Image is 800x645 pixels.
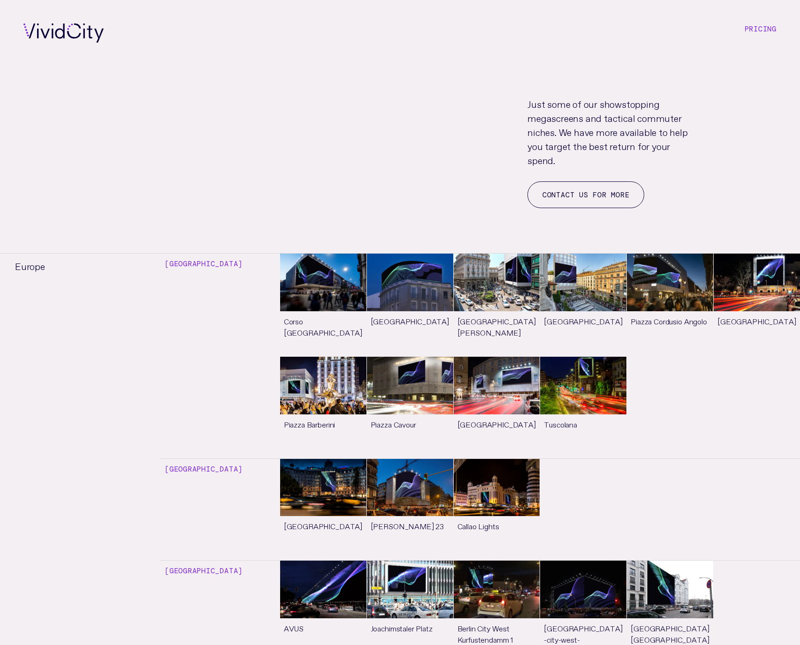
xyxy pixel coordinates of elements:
[160,565,243,577] h4: [GEOGRAPHIC_DATA]
[160,464,243,475] h4: [GEOGRAPHIC_DATA]
[527,96,693,166] p: Just some of our showstopping megascreens and tactical commuter niches. We have more available to...
[745,24,777,34] a: Pricing
[527,181,644,208] a: Contact us for more
[160,258,243,270] h4: [GEOGRAPHIC_DATA]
